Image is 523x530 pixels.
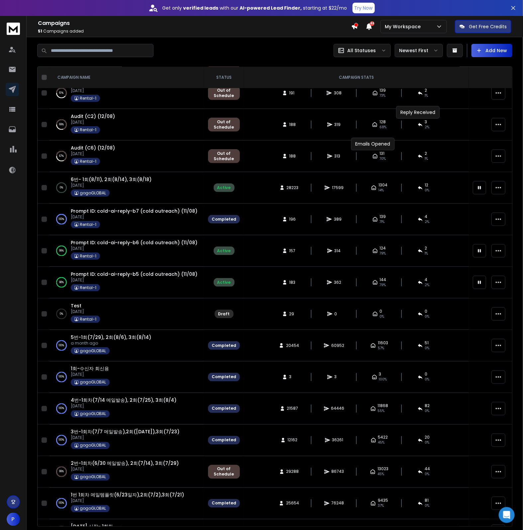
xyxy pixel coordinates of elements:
span: 124 [380,246,386,251]
p: 100 % [59,374,64,380]
span: 100 % [379,377,387,382]
span: 51 [425,340,429,346]
span: 183 [289,280,296,285]
span: 1번 1회차 메일템플릿(6/23일자),2회(7/2),3회(7/21) [71,492,184,498]
p: [DATE] [71,467,179,472]
span: 64446 [331,406,345,411]
th: STATUS [204,67,244,88]
td: 61%Audit (C1) (12/08)[DATE]Rental-1 [50,77,204,109]
span: 13023 [377,467,388,472]
button: Get Free Credits [455,20,511,33]
span: 2 % [425,125,430,130]
a: Audit (C6) (12/08) [71,145,115,151]
p: 0 % [60,184,63,191]
a: 4번-1회차(7/14 메일발송), 2회(7/25), 3회(8/4) [71,397,176,404]
span: 76248 [332,501,344,506]
p: Try Now [355,5,373,11]
span: 3 [379,372,381,377]
td: 100%Prompt ID: cold-ai-reply-b7 (cold outreach) (11/08)[DATE]Rental-1 [50,204,204,235]
span: 71 % [380,219,385,225]
span: 79 % [380,282,386,288]
th: CAMPAIGN STATS [244,67,469,88]
p: [DATE] [71,277,197,283]
p: Rental-1 [80,127,96,133]
td: 99%2번-1회차(6/30 메일발송), 2회(7/14), 3회(7/29)[DATE]gogoGLOBAL [50,456,204,488]
span: 81 [425,498,429,503]
span: 188 [289,154,296,159]
p: 61 % [59,90,64,96]
span: 0 [380,309,382,314]
span: 0% [425,314,430,319]
div: Completed [212,374,236,380]
p: Get Free Credits [469,23,507,30]
p: gogoGLOBAL [80,443,106,448]
span: 45 % [378,440,385,446]
button: P [7,513,20,526]
span: 44 [425,467,430,472]
span: 139 [380,214,386,219]
span: 0 % [425,346,430,351]
span: 73 % [380,93,386,98]
p: Rental-1 [80,254,96,259]
a: [DATE] 시작- 1회차 [71,523,113,530]
span: 0 % [425,503,430,509]
img: logo [7,23,20,35]
span: 3 [289,374,296,380]
div: Completed [212,501,236,506]
a: 5번-1회(7/29), 2회(8/6), 3회(8/14) [71,334,151,341]
span: 0 % [425,409,430,414]
div: Out of Schedule [212,151,236,161]
td: 100%1번 1회차 메일템플릿(6/23일자),2회(7/2),3회(7/21)[DATE]gogoGLOBAL [50,488,204,519]
div: Completed [212,217,236,222]
td: 98%Prompt ID: cold-ai-reply-b5 (cold outreach) (11/08)[DATE]Rental-1 [50,267,204,298]
div: Completed [212,438,236,443]
span: 362 [334,280,342,285]
div: Completed [212,343,236,348]
p: [DATE] [71,120,115,125]
p: [DATE] [71,404,176,409]
button: Add New [471,44,512,57]
span: 11868 [378,403,388,409]
span: Prompt ID: cold-ai-reply-b6 (cold outreach) (11/08) [71,239,197,246]
span: 3 [335,374,341,380]
span: 144 [380,277,386,282]
span: 29288 [286,469,299,475]
span: 139 [380,88,386,93]
strong: AI-powered Lead Finder, [240,5,302,11]
span: 36261 [332,438,344,443]
span: 12 [425,182,429,188]
span: 389 [334,217,342,222]
p: 100 % [59,216,64,223]
strong: verified leads [183,5,219,11]
span: 12162 [288,438,298,443]
p: 100 % [59,405,64,412]
p: gogoGLOBAL [80,506,106,511]
div: Active [217,248,231,254]
td: 67%Audit (C6) (12/08)[DATE]Rental-1 [50,141,204,172]
span: Test [71,302,81,309]
span: 319 [335,122,341,127]
span: 0 [335,311,341,317]
p: Rental-1 [80,96,96,101]
a: 3번-1회차(7/7 메일발송),2회([DATE]),3회(7/23) [71,429,179,435]
a: Prompt ID: cold-ai-reply-b7 (cold outreach) (11/08) [71,208,197,214]
span: 4 [425,277,428,282]
p: Get only with our starting at $22/mo [162,5,347,11]
p: [DATE] [71,88,114,93]
p: Rental-1 [80,317,96,322]
td: 0%Test[DATE]Rental-1 [50,298,204,330]
span: 82 [425,403,430,409]
p: Rental-1 [80,285,96,290]
p: gogoGLOBAL [80,411,106,417]
h1: Campaigns [38,19,351,27]
p: gogoGLOBAL [80,475,106,480]
p: 67 % [59,153,64,159]
span: 2 [425,151,427,156]
p: [DATE] [71,151,115,157]
a: 6번- 1회(8/11), 2회(8/14), 3회(8/18) [71,176,152,183]
p: 69 % [59,121,64,128]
